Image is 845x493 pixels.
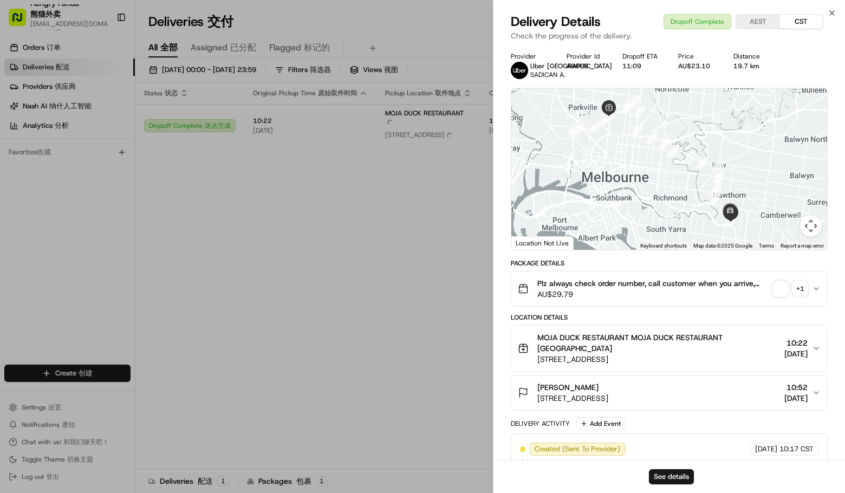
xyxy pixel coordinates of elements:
[530,70,565,79] span: SADICAN A.
[530,62,612,70] span: Uber [GEOGRAPHIC_DATA]
[736,15,779,29] button: AEST
[87,238,178,257] a: 💻API Documentation
[710,184,721,196] div: 19
[733,62,772,70] div: 19.7 km
[718,201,730,213] div: 21
[537,289,769,300] span: AU$29.79
[640,242,687,250] button: Keyboard shortcuts
[633,105,645,117] div: 10
[733,52,772,61] div: Distance
[11,141,73,150] div: Past conversations
[755,444,777,454] span: [DATE]
[96,168,121,177] span: 8月19日
[511,52,549,61] div: Provider
[711,177,723,189] div: 18
[695,157,707,168] div: 15
[11,158,28,175] img: Bea Lacdao
[621,101,633,113] div: 7
[597,114,609,126] div: 4
[537,332,780,354] span: MOJA DUCK RESTAURANT MOJA DUCK RESTAURANT [GEOGRAPHIC_DATA]
[22,242,83,253] span: Knowledge Base
[11,243,19,252] div: 📗
[630,123,642,135] div: 11
[514,236,550,250] img: Google
[792,281,808,296] div: + 1
[36,197,40,206] span: •
[678,52,717,61] div: Price
[759,243,774,249] a: Terms (opens in new tab)
[42,197,67,206] span: 8月15日
[708,193,720,205] div: 20
[567,62,588,70] button: A96C9
[622,62,661,70] div: 11:09
[567,52,605,61] div: Provider Id
[92,243,100,252] div: 💻
[6,238,87,257] a: 📗Knowledge Base
[511,236,574,250] div: Location Not Live
[649,469,694,484] button: See details
[514,236,550,250] a: Open this area in Google Maps (opens a new window)
[712,170,724,181] div: 17
[537,354,780,365] span: [STREET_ADDRESS]
[588,121,600,133] div: 3
[184,107,197,120] button: Start new chat
[511,271,827,306] button: Plz always check order number, call customer when you arrive, any delivery issues, Contact WhatsA...
[623,94,635,106] div: 8
[784,348,808,359] span: [DATE]
[108,269,131,277] span: Pylon
[800,215,822,237] button: Map camera controls
[22,168,30,177] img: 1736555255976-a54dd68f-1ca7-489b-9aae-adbdc363a1c4
[511,375,827,410] button: [PERSON_NAME][STREET_ADDRESS]10:52[DATE]
[511,13,601,30] span: Delivery Details
[28,70,179,81] input: Clear
[667,145,679,157] div: 14
[34,168,88,177] span: [PERSON_NAME]
[537,278,769,289] span: Plz always check order number, call customer when you arrive, any delivery issues, Contact WhatsA...
[658,137,669,149] div: 13
[784,393,808,404] span: [DATE]
[622,52,661,61] div: Dropoff ETA
[23,103,42,123] img: 1753817452368-0c19585d-7be3-40d9-9a41-2dc781b3d1eb
[645,132,657,144] div: 12
[567,122,578,134] div: 1
[511,313,828,322] div: Location Details
[576,417,625,430] button: Add Event
[603,111,615,122] div: 5
[781,243,824,249] a: Report a map error
[628,95,640,107] div: 9
[511,259,828,268] div: Package Details
[11,43,197,61] p: Welcome 👋
[573,122,584,134] div: 2
[102,242,174,253] span: API Documentation
[511,419,570,428] div: Delivery Activity
[779,444,814,454] span: 10:17 CST
[11,103,30,123] img: 1736555255976-a54dd68f-1ca7-489b-9aae-adbdc363a1c4
[511,326,827,371] button: MOJA DUCK RESTAURANT MOJA DUCK RESTAURANT [GEOGRAPHIC_DATA][STREET_ADDRESS]10:22[DATE]
[511,30,828,41] p: Check the progress of the delivery.
[49,103,178,114] div: Start new chat
[678,62,717,70] div: AU$23.10
[779,15,823,29] button: CST
[773,281,808,296] button: +1
[693,243,752,249] span: Map data ©2025 Google
[168,139,197,152] button: See all
[537,393,608,404] span: [STREET_ADDRESS]
[712,159,724,171] div: 16
[49,114,149,123] div: We're available if you need us!
[784,338,808,348] span: 10:22
[90,168,94,177] span: •
[537,382,599,393] span: [PERSON_NAME]
[76,268,131,277] a: Powered byPylon
[535,444,620,454] span: Created (Sent To Provider)
[784,382,808,393] span: 10:52
[11,11,32,33] img: Nash
[511,62,528,79] img: uber-new-logo.jpeg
